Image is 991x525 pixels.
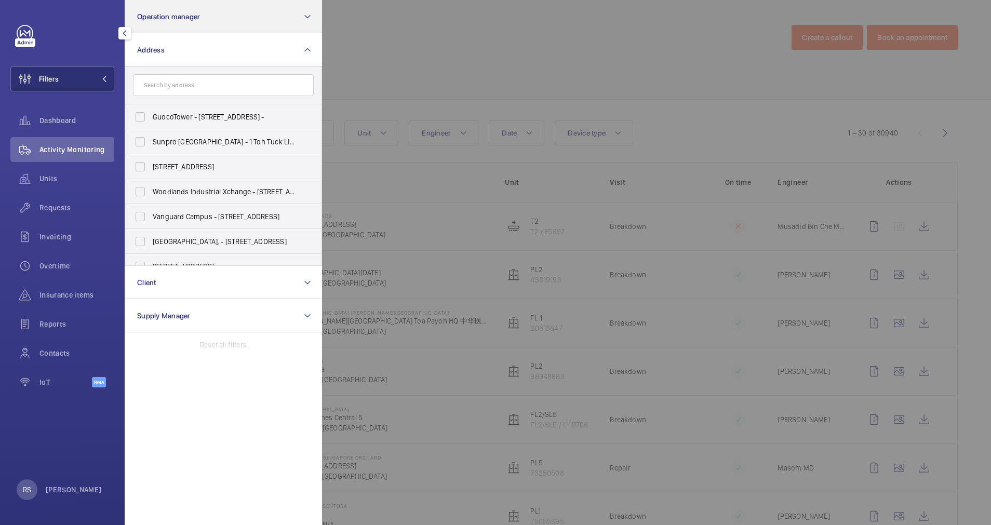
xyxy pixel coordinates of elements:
[39,232,114,242] span: Invoicing
[39,203,114,213] span: Requests
[39,74,59,84] span: Filters
[39,115,114,126] span: Dashboard
[39,348,114,358] span: Contacts
[39,319,114,329] span: Reports
[23,484,31,495] p: RS
[39,144,114,155] span: Activity Monitoring
[39,290,114,300] span: Insurance items
[39,261,114,271] span: Overtime
[92,377,106,387] span: Beta
[39,173,114,184] span: Units
[46,484,102,495] p: [PERSON_NAME]
[10,66,114,91] button: Filters
[39,377,92,387] span: IoT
